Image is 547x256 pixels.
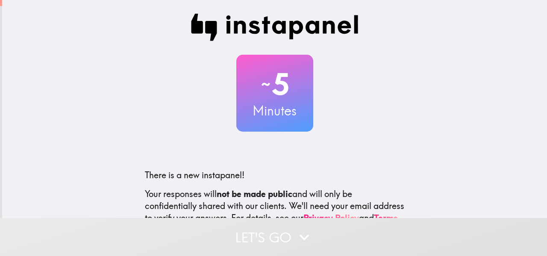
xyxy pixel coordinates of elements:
p: Your responses will and will only be confidentially shared with our clients. We'll need your emai... [145,188,405,224]
span: ~ [260,71,272,97]
h3: Minutes [236,102,313,120]
img: Instapanel [191,14,359,41]
b: not be made public [217,188,292,199]
a: Privacy Policy [303,212,359,223]
a: Terms [374,212,398,223]
span: There is a new instapanel! [145,170,244,180]
h2: 5 [236,67,313,102]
